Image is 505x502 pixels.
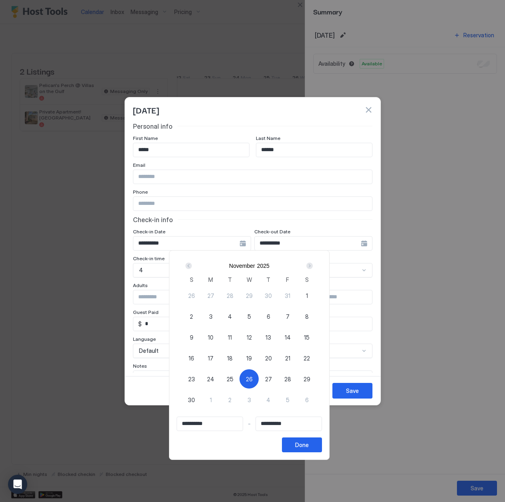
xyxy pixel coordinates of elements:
[201,348,220,368] button: 17
[257,263,270,269] button: 2025
[306,291,308,300] span: 1
[182,348,201,368] button: 16
[182,369,201,389] button: 23
[259,390,278,409] button: 4
[297,369,316,389] button: 29
[259,328,278,347] button: 13
[201,286,220,305] button: 27
[229,263,255,269] button: November
[239,369,259,389] button: 26
[297,390,316,409] button: 6
[285,291,290,300] span: 31
[267,312,270,321] span: 6
[297,328,316,347] button: 15
[228,333,232,342] span: 11
[190,333,193,342] span: 9
[208,333,213,342] span: 10
[295,441,309,449] div: Done
[259,369,278,389] button: 27
[228,275,232,284] span: T
[285,333,291,342] span: 14
[305,396,309,404] span: 6
[304,354,310,362] span: 22
[297,286,316,305] button: 1
[304,333,310,342] span: 15
[246,375,253,383] span: 26
[188,396,195,404] span: 30
[284,375,291,383] span: 28
[228,396,231,404] span: 2
[256,417,322,431] input: Input Field
[247,312,251,321] span: 5
[220,369,239,389] button: 25
[182,307,201,326] button: 2
[286,312,290,321] span: 7
[278,286,297,305] button: 31
[304,261,314,271] button: Next
[190,275,193,284] span: S
[278,307,297,326] button: 7
[177,417,243,431] input: Input Field
[201,390,220,409] button: 1
[188,375,195,383] span: 23
[239,286,259,305] button: 29
[239,328,259,347] button: 12
[259,286,278,305] button: 30
[278,328,297,347] button: 14
[259,307,278,326] button: 6
[285,354,290,362] span: 21
[278,369,297,389] button: 28
[182,286,201,305] button: 26
[246,354,252,362] span: 19
[201,328,220,347] button: 10
[227,354,233,362] span: 18
[220,328,239,347] button: 11
[286,275,289,284] span: F
[8,475,27,494] div: Open Intercom Messenger
[190,312,193,321] span: 2
[227,375,233,383] span: 25
[265,291,272,300] span: 30
[248,420,251,427] span: -
[297,307,316,326] button: 8
[210,396,212,404] span: 1
[305,312,309,321] span: 8
[220,286,239,305] button: 28
[246,291,253,300] span: 29
[286,396,290,404] span: 5
[220,390,239,409] button: 2
[266,275,270,284] span: T
[239,307,259,326] button: 5
[227,291,233,300] span: 28
[265,375,272,383] span: 27
[201,369,220,389] button: 24
[208,354,213,362] span: 17
[247,396,251,404] span: 3
[266,333,271,342] span: 13
[247,275,252,284] span: W
[207,291,214,300] span: 27
[266,396,270,404] span: 4
[247,333,252,342] span: 12
[297,348,316,368] button: 22
[239,390,259,409] button: 3
[201,307,220,326] button: 3
[239,348,259,368] button: 19
[305,275,309,284] span: S
[265,354,272,362] span: 20
[207,375,214,383] span: 24
[182,328,201,347] button: 9
[278,390,297,409] button: 5
[184,261,195,271] button: Prev
[228,312,232,321] span: 4
[182,390,201,409] button: 30
[209,312,213,321] span: 3
[304,375,310,383] span: 29
[278,348,297,368] button: 21
[189,354,194,362] span: 16
[282,437,322,452] button: Done
[188,291,195,300] span: 26
[208,275,213,284] span: M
